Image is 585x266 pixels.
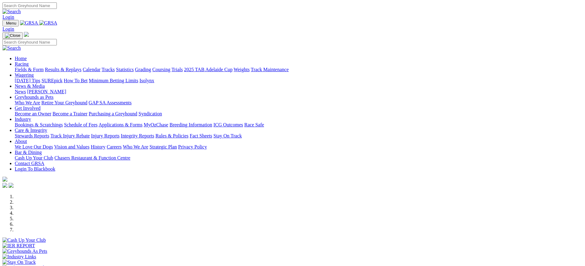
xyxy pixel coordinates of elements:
a: Racing [15,61,29,67]
a: Schedule of Fees [64,122,97,127]
button: Toggle navigation [2,20,19,26]
a: History [91,144,105,149]
a: Tracks [102,67,115,72]
img: Search [2,9,21,14]
a: Injury Reports [91,133,119,138]
a: Calendar [83,67,100,72]
a: 2025 TAB Adelaide Cup [184,67,232,72]
img: IER REPORT [2,243,35,249]
img: twitter.svg [9,183,14,188]
div: Care & Integrity [15,133,583,139]
a: Get Involved [15,106,41,111]
a: Who We Are [15,100,40,105]
a: Care & Integrity [15,128,47,133]
a: Trials [171,67,183,72]
div: Racing [15,67,583,72]
a: Fact Sheets [190,133,212,138]
a: Become an Owner [15,111,51,116]
a: Strategic Plan [150,144,177,149]
img: GRSA [20,20,38,26]
a: Integrity Reports [121,133,154,138]
a: Stay On Track [213,133,242,138]
a: Login [2,26,14,32]
a: News & Media [15,83,45,89]
a: Chasers Restaurant & Function Centre [54,155,130,160]
a: Results & Replays [45,67,81,72]
a: Greyhounds as Pets [15,94,53,100]
a: How To Bet [64,78,88,83]
div: News & Media [15,89,583,94]
a: Grading [135,67,151,72]
img: Close [5,33,20,38]
a: Race Safe [244,122,264,127]
a: Purchasing a Greyhound [89,111,137,116]
div: Wagering [15,78,583,83]
a: Become a Trainer [53,111,88,116]
a: Track Injury Rebate [50,133,90,138]
div: Bar & Dining [15,155,583,161]
img: logo-grsa-white.png [24,32,29,37]
div: About [15,144,583,150]
a: [DATE] Tips [15,78,40,83]
a: About [15,139,27,144]
a: SUREpick [41,78,62,83]
a: Retire Your Greyhound [41,100,88,105]
a: Applications & Forms [99,122,142,127]
div: Greyhounds as Pets [15,100,583,106]
input: Search [2,39,57,45]
a: Privacy Policy [178,144,207,149]
img: Greyhounds As Pets [2,249,47,254]
a: MyOzChase [144,122,168,127]
a: Isolynx [139,78,154,83]
a: Rules & Policies [155,133,189,138]
img: GRSA [39,20,57,26]
a: Bar & Dining [15,150,42,155]
a: Track Maintenance [251,67,289,72]
a: News [15,89,26,94]
a: Syndication [138,111,162,116]
a: Cash Up Your Club [15,155,53,160]
a: Who We Are [123,144,148,149]
img: Industry Links [2,254,36,260]
a: Fields & Form [15,67,44,72]
a: Home [15,56,27,61]
input: Search [2,2,57,9]
a: Minimum Betting Limits [89,78,138,83]
span: Menu [6,21,16,25]
img: facebook.svg [2,183,7,188]
a: Careers [107,144,122,149]
a: [PERSON_NAME] [27,89,66,94]
img: Search [2,45,21,51]
a: We Love Our Dogs [15,144,53,149]
a: Bookings & Scratchings [15,122,63,127]
a: Statistics [116,67,134,72]
a: Login To Blackbook [15,166,55,172]
button: Toggle navigation [2,32,23,39]
a: ICG Outcomes [213,122,243,127]
a: Coursing [152,67,170,72]
div: Industry [15,122,583,128]
a: Login [2,14,14,20]
img: Cash Up Your Club [2,237,46,243]
div: Get Involved [15,111,583,117]
a: GAP SA Assessments [89,100,132,105]
a: Industry [15,117,31,122]
img: Stay On Track [2,260,36,265]
a: Weights [234,67,250,72]
a: Vision and Values [54,144,89,149]
a: Contact GRSA [15,161,44,166]
a: Wagering [15,72,34,78]
a: Breeding Information [170,122,212,127]
img: logo-grsa-white.png [2,177,7,182]
a: Stewards Reports [15,133,49,138]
